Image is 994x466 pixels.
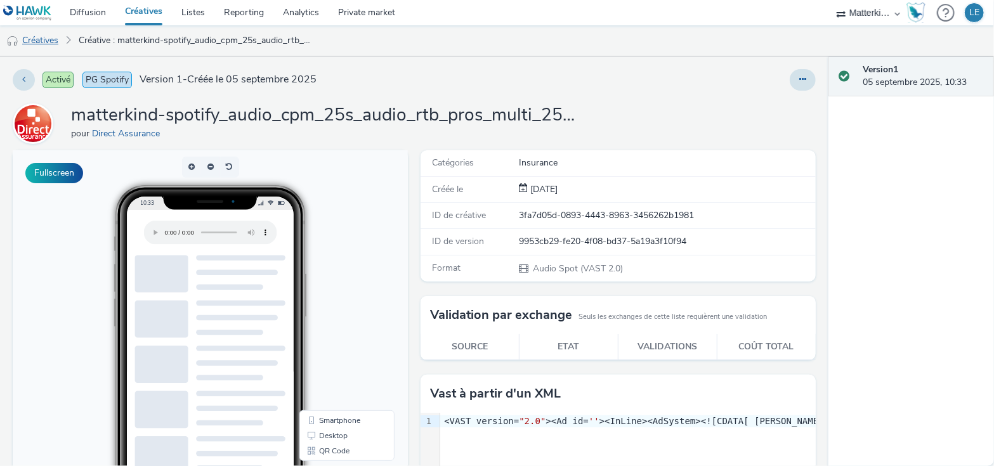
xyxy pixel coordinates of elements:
span: ID de créative [432,209,486,221]
a: Direct Assurance [13,117,58,129]
span: Desktop [306,282,335,289]
span: QR Code [306,297,337,304]
div: Création 05 septembre 2025, 10:33 [528,183,558,196]
span: Audio Spot (VAST 2.0) [532,262,623,275]
span: 10:33 [128,49,141,56]
th: Source [421,334,520,360]
span: Smartphone [306,266,348,274]
a: Hawk Academy [906,3,931,23]
th: Etat [520,334,618,360]
span: ID de version [432,235,484,247]
div: 3fa7d05d-0893-4443-8963-3456262b1981 [519,209,814,222]
li: Smartphone [289,262,379,278]
img: undefined Logo [3,5,52,21]
img: audio [6,35,19,48]
small: Seuls les exchanges de cette liste requièrent une validation [579,312,767,322]
div: 1 [421,415,433,428]
strong: Version 1 [863,63,898,75]
th: Coût total [717,334,816,360]
span: [DATE] [528,183,558,195]
span: Catégories [432,157,474,169]
span: Créée le [432,183,463,195]
img: Hawk Academy [906,3,925,23]
span: Format [432,262,461,274]
h1: matterkind-spotify_audio_cpm_25s_audio_rtb_pros_multi_2509_|midroll|spotify cars users-na|pcc|100... [71,103,579,127]
span: '' [589,416,599,426]
li: Desktop [289,278,379,293]
span: pour [71,127,92,139]
div: 9953cb29-fe20-4f08-bd37-5a19a3f10f94 [519,235,814,248]
span: "2.0" [519,416,546,426]
div: LE [969,3,979,22]
button: Fullscreen [25,163,83,183]
span: Version 1 - Créée le 05 septembre 2025 [140,72,317,87]
th: Validations [618,334,717,360]
span: PG Spotify [82,72,132,88]
div: Insurance [519,157,814,169]
a: Créative : matterkind-spotify_audio_cpm_25s_audio_rtb_pros_multi_2509_|midroll|spotify cars users... [72,25,321,56]
h3: Validation par exchange [430,306,572,325]
li: QR Code [289,293,379,308]
a: Direct Assurance [92,127,165,139]
h3: Vast à partir d'un XML [430,384,561,403]
div: 05 septembre 2025, 10:33 [863,63,984,89]
img: Direct Assurance [15,105,51,142]
span: Activé [43,72,74,88]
